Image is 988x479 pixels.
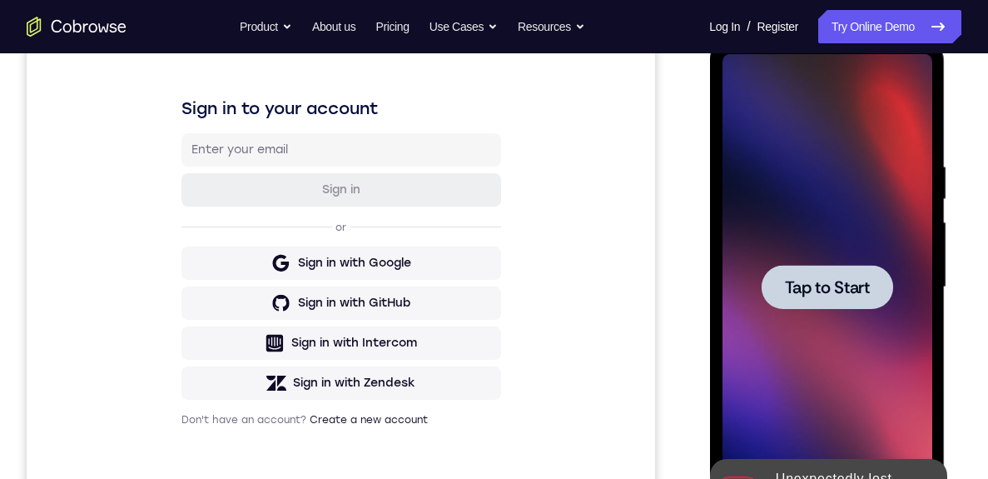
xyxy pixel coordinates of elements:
button: Sign in with Intercom [155,344,474,377]
button: Sign in with GitHub [155,304,474,337]
button: Sign in [155,191,474,224]
a: Register [757,10,798,43]
span: Tap to Start [75,237,160,254]
button: Sign in with Google [155,264,474,297]
a: Pricing [375,10,409,43]
button: Use Cases [429,10,498,43]
p: Don't have an account? [155,431,474,444]
div: Sign in with Google [271,272,385,289]
div: Sign in with GitHub [271,312,384,329]
a: Try Online Demo [818,10,961,43]
p: or [305,238,323,252]
button: Product [240,10,292,43]
button: Tap to Start [52,223,183,267]
button: Sign in with Zendesk [155,384,474,417]
h1: Sign in to your account [155,114,474,137]
a: Go to the home page [27,17,127,37]
a: About us [312,10,355,43]
button: Resources [518,10,585,43]
div: Sign in with Zendesk [266,392,389,409]
input: Enter your email [165,159,464,176]
div: Sign in with Intercom [265,352,390,369]
a: Create a new account [283,432,401,443]
a: Log In [709,10,740,43]
span: / [747,17,750,37]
